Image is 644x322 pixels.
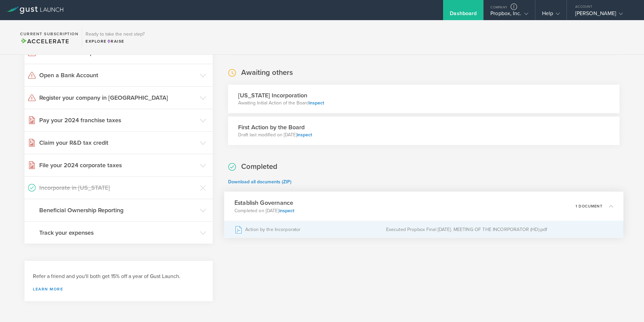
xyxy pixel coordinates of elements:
[234,221,386,238] div: Action by the Incorporator
[241,68,293,78] h2: Awaiting others
[610,290,644,322] iframe: Chat Widget
[39,161,197,170] h3: File your 2024 corporate taxes
[234,198,294,207] h3: Establish Governance
[238,91,324,100] h3: [US_STATE] Incorporation
[39,138,197,147] h3: Claim your R&D tax credit
[20,38,69,45] span: Accelerate
[238,132,312,138] p: Draft last modified on [DATE]
[241,162,277,172] h2: Completed
[39,183,197,192] h3: Incorporate in [US_STATE]
[39,71,197,80] h3: Open a Bank Account
[82,27,148,48] div: Ready to take the next step?ExploreRaise
[575,10,632,20] div: [PERSON_NAME]
[234,207,294,214] p: Completed on [DATE]
[309,100,324,106] a: inspect
[297,132,312,138] a: inspect
[450,10,477,20] div: Dashboard
[238,100,324,106] p: Awaiting Initial Action of the Board
[228,179,291,185] a: Download all documents (ZIP)
[542,10,560,20] div: Help
[39,93,197,102] h3: Register your company in [GEOGRAPHIC_DATA]
[86,32,145,37] h3: Ready to take the next step?
[576,204,602,208] p: 1 document
[86,38,145,44] div: Explore
[490,10,528,20] div: Propbox, Inc.
[39,228,197,237] h3: Track your expenses
[39,206,197,215] h3: Beneficial Ownership Reporting
[20,32,78,36] h2: Current Subscription
[238,123,312,132] h3: First Action by the Board
[33,287,204,291] a: Learn more
[279,208,294,213] a: inspect
[33,273,204,280] h3: Refer a friend and you'll both get 15% off a year of Gust Launch.
[386,221,613,238] div: Executed Propbox Final [DATE]. MEETING OF THE INCORPORATOR (HD).pdf
[39,116,197,125] h3: Pay your 2024 franchise taxes
[107,39,124,44] span: Raise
